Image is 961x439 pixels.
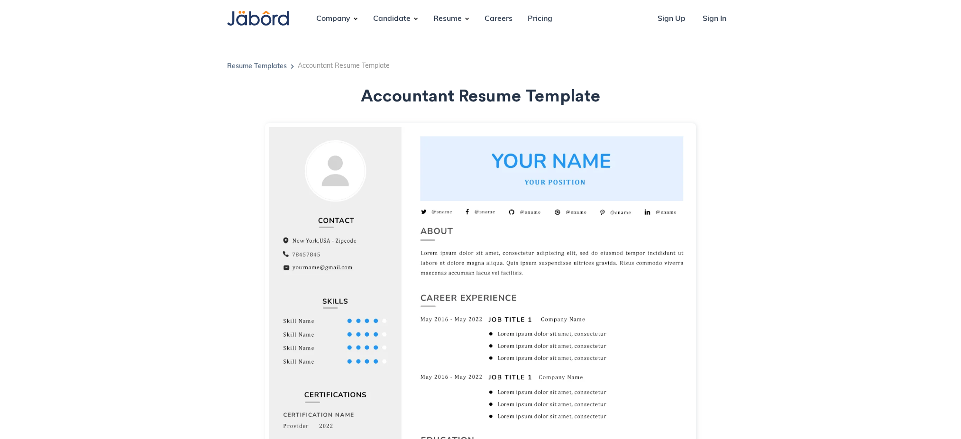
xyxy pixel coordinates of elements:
a: Sign Up [650,6,693,32]
div: Resume [426,6,469,32]
h5: Accountant Resume Template [298,63,390,70]
h1: Accountant Resume Template [227,87,734,106]
div: Company [309,6,358,32]
a: Careers [477,6,520,32]
div: Candidate [366,6,418,32]
a: Sign In [695,6,734,32]
a: Resume Templates [227,64,287,70]
img: Jabord [227,11,289,26]
a: Pricing [520,6,560,32]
